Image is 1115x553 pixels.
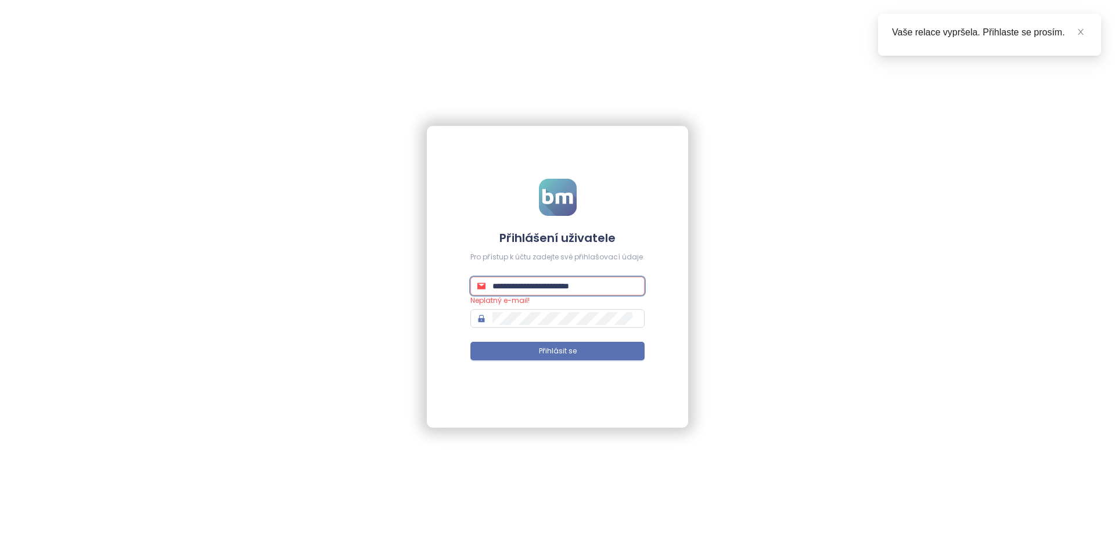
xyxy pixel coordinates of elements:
button: Přihlásit se [470,342,645,360]
span: mail [477,282,485,290]
div: Neplatný e-mail! [470,295,645,306]
span: Přihlásit se [539,346,577,357]
div: Pro přístup k účtu zadejte své přihlašovací údaje. [470,252,645,263]
div: Vaše relace vypršela. Přihlaste se prosím. [892,26,1087,39]
img: logo [539,179,577,216]
span: close [1077,28,1085,36]
span: lock [477,315,485,323]
h4: Přihlášení uživatele [470,230,645,246]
